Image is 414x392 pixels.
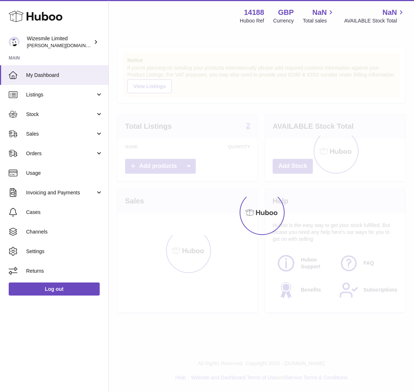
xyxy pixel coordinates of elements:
[344,8,405,24] a: NaN AVAILABLE Stock Total
[26,91,95,98] span: Listings
[26,150,95,157] span: Orders
[26,111,95,118] span: Stock
[312,8,327,17] span: NaN
[26,170,103,177] span: Usage
[26,131,95,137] span: Sales
[27,35,92,49] div: Wizesmile Limited
[26,189,95,196] span: Invoicing and Payments
[9,37,20,48] img: adrian.land@nueos.com
[240,17,264,24] div: Huboo Ref
[382,8,397,17] span: NaN
[26,72,103,79] span: My Dashboard
[9,282,100,296] a: Log out
[278,8,294,17] strong: GBP
[26,248,103,255] span: Settings
[26,228,103,235] span: Channels
[273,17,294,24] div: Currency
[303,8,335,24] a: NaN Total sales
[244,8,264,17] strong: 14188
[26,268,103,275] span: Returns
[303,17,335,24] span: Total sales
[27,42,183,48] span: [PERSON_NAME][DOMAIN_NAME][EMAIL_ADDRESS][DOMAIN_NAME]
[26,209,103,216] span: Cases
[344,17,405,24] span: AVAILABLE Stock Total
